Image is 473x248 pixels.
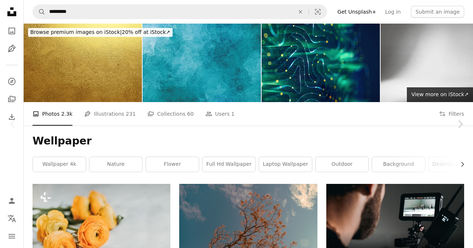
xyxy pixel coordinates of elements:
span: 1 [231,110,235,118]
a: Illustrations 231 [84,102,136,126]
button: Filters [439,102,464,126]
a: Photos [4,24,19,38]
a: laptop wallpaper [259,157,312,172]
form: Find visuals sitewide [33,4,327,19]
img: Brushed Gold [24,24,142,102]
span: 231 [126,110,136,118]
a: Log in / Sign up [4,193,19,208]
a: the branches of a tree against a blue sky [179,226,317,233]
h1: Wellpaper [33,135,464,148]
a: Log in [381,6,405,18]
button: Submit an image [411,6,464,18]
span: 60 [187,110,194,118]
a: Users 1 [205,102,235,126]
a: nature [89,157,142,172]
a: full hd wallpaper [203,157,255,172]
button: Visual search [309,5,327,19]
a: Explore [4,74,19,89]
a: Next [447,89,473,160]
button: Menu [4,229,19,244]
a: wallpaper 4k [33,157,86,172]
button: scroll list to the right [456,157,464,172]
a: a bunch of orange flowers sitting on top of a white table [33,226,170,233]
span: Browse premium images on iStock | [30,29,122,35]
button: Language [4,211,19,226]
a: flower [146,157,199,172]
span: View more on iStock ↗ [411,91,469,97]
a: outdoor [316,157,368,172]
a: Collections 60 [147,102,194,126]
a: Browse premium images on iStock|20% off at iStock↗ [24,24,177,41]
img: Technology Background with Flowing Lines and Light Particles [262,24,380,102]
button: Search Unsplash [33,5,45,19]
a: Get Unsplash+ [333,6,381,18]
div: 20% off at iStock ↗ [28,28,173,37]
a: Illustrations [4,41,19,56]
a: background [372,157,425,172]
a: View more on iStock↗ [407,87,473,102]
button: Clear [292,5,309,19]
img: Bright blue turquoise painted texture Abstract aquamarine marbled stone background design [143,24,261,102]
